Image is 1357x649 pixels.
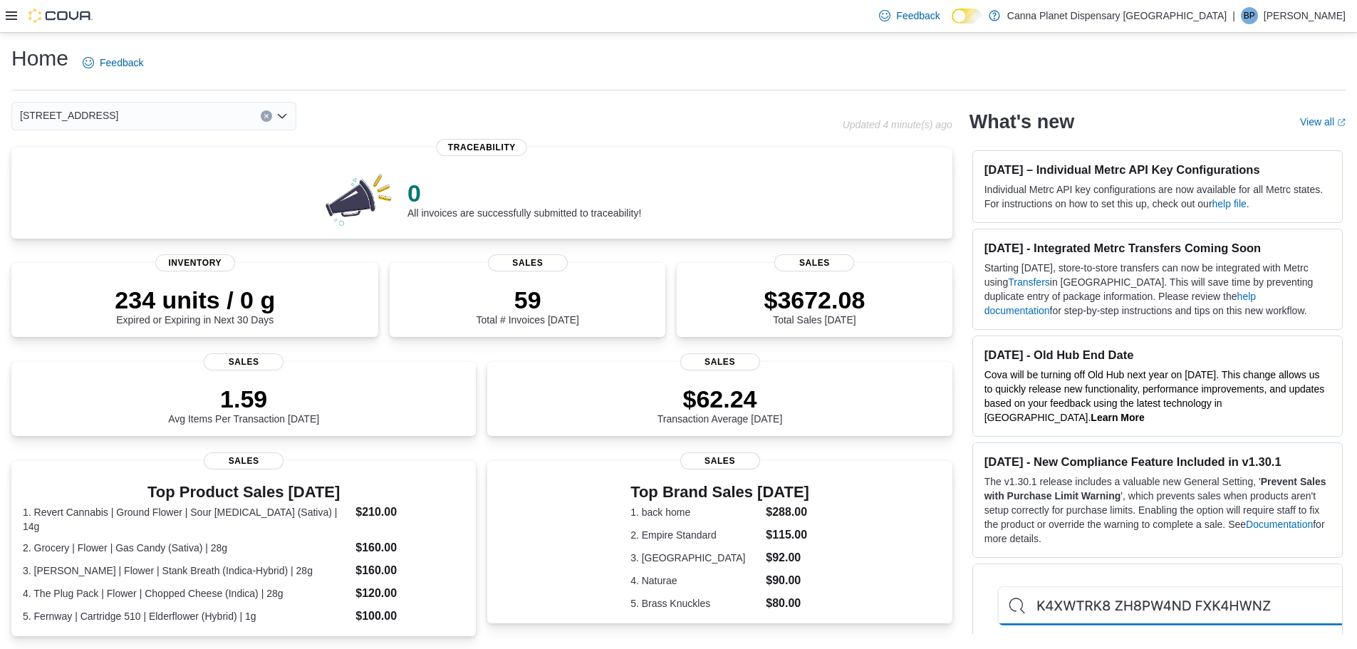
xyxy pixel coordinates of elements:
span: Sales [680,353,760,370]
p: Individual Metrc API key configurations are now available for all Metrc states. For instructions ... [984,182,1331,211]
dt: 1. back home [630,505,760,519]
h3: [DATE] - Old Hub End Date [984,348,1331,362]
dt: 4. The Plug Pack | Flower | Chopped Cheese (Indica) | 28g [23,586,350,601]
span: BP [1244,7,1255,24]
div: Avg Items Per Transaction [DATE] [168,385,319,425]
span: Sales [680,452,760,469]
button: Clear input [261,110,272,122]
h3: [DATE] - Integrated Metrc Transfers Coming Soon [984,241,1331,255]
div: Transaction Average [DATE] [657,385,783,425]
dd: $80.00 [766,595,809,612]
span: Sales [204,353,284,370]
dd: $160.00 [355,562,464,579]
dt: 2. Empire Standard [630,528,760,542]
p: The v1.30.1 release includes a valuable new General Setting, ' ', which prevents sales when produ... [984,474,1331,546]
a: Feedback [77,48,149,77]
p: 1.59 [168,385,319,413]
a: Documentation [1246,519,1313,530]
dt: 3. [GEOGRAPHIC_DATA] [630,551,760,565]
button: Open list of options [276,110,288,122]
a: help file [1212,198,1247,209]
h3: Top Brand Sales [DATE] [630,484,809,501]
p: | [1232,7,1235,24]
dd: $288.00 [766,504,809,521]
p: 234 units / 0 g [115,286,275,314]
a: Transfers [1008,276,1050,288]
p: Updated 4 minute(s) ago [843,119,952,130]
div: All invoices are successfully submitted to traceability! [407,179,641,219]
strong: Prevent Sales with Purchase Limit Warning [984,476,1326,502]
span: Sales [204,452,284,469]
p: $3672.08 [764,286,865,314]
dt: 1. Revert Cannabis | Ground Flower | Sour [MEDICAL_DATA] (Sativa) | 14g [23,505,350,534]
p: 0 [407,179,641,207]
img: 0 [322,170,396,227]
div: Expired or Expiring in Next 30 Days [115,286,275,326]
dt: 2. Grocery | Flower | Gas Candy (Sativa) | 28g [23,541,350,555]
svg: External link [1337,118,1346,127]
a: View allExternal link [1300,116,1346,128]
dt: 4. Naturae [630,573,760,588]
div: Binal Patel [1241,7,1258,24]
h3: [DATE] - New Compliance Feature Included in v1.30.1 [984,455,1331,469]
span: Inventory [155,254,235,271]
dt: 5. Brass Knuckles [630,596,760,611]
dt: 5. Fernway | Cartridge 510 | Elderflower (Hybrid) | 1g [23,609,350,623]
span: Feedback [896,9,940,23]
input: Dark Mode [952,9,982,24]
span: Feedback [100,56,143,70]
span: Cova will be turning off Old Hub next year on [DATE]. This change allows us to quickly release ne... [984,369,1325,423]
a: help documentation [984,291,1256,316]
dd: $90.00 [766,572,809,589]
p: $62.24 [657,385,783,413]
a: Learn More [1091,412,1144,423]
dd: $210.00 [355,504,464,521]
dd: $92.00 [766,549,809,566]
dt: 3. [PERSON_NAME] | Flower | Stank Breath (Indica-Hybrid) | 28g [23,564,350,578]
p: [PERSON_NAME] [1264,7,1346,24]
dd: $115.00 [766,526,809,544]
dd: $100.00 [355,608,464,625]
h3: [DATE] – Individual Metrc API Key Configurations [984,162,1331,177]
span: Traceability [437,139,527,156]
h1: Home [11,44,68,73]
p: 59 [477,286,579,314]
span: [STREET_ADDRESS] [20,107,118,124]
span: Sales [774,254,854,271]
p: Starting [DATE], store-to-store transfers can now be integrated with Metrc using in [GEOGRAPHIC_D... [984,261,1331,318]
dd: $120.00 [355,585,464,602]
div: Total Sales [DATE] [764,286,865,326]
a: Feedback [873,1,945,30]
img: Cova [28,9,93,23]
span: Sales [488,254,568,271]
dd: $160.00 [355,539,464,556]
p: Canna Planet Dispensary [GEOGRAPHIC_DATA] [1007,7,1227,24]
h2: What's new [969,110,1074,133]
div: Total # Invoices [DATE] [477,286,579,326]
h3: Top Product Sales [DATE] [23,484,464,501]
